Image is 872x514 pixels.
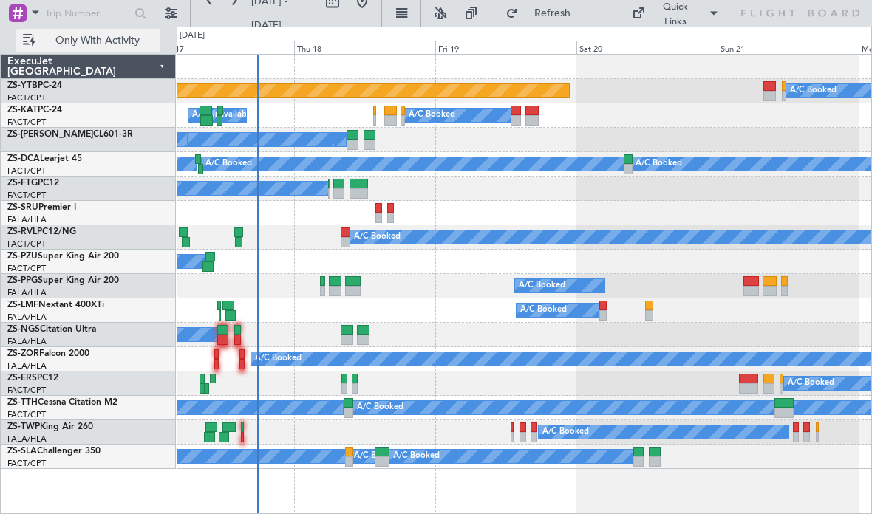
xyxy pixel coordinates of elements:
[521,8,583,18] span: Refresh
[7,349,39,358] span: ZS-ZOR
[7,165,46,177] a: FACT/CPT
[7,203,38,212] span: ZS-SRU
[7,154,82,163] a: ZS-DCALearjet 45
[7,409,46,420] a: FACT/CPT
[7,239,46,250] a: FACT/CPT
[7,117,46,128] a: FACT/CPT
[7,203,76,212] a: ZS-SRUPremier I
[576,41,718,54] div: Sat 20
[542,421,589,443] div: A/C Booked
[790,80,837,102] div: A/C Booked
[7,301,38,309] span: ZS-LMF
[7,227,37,236] span: ZS-RVL
[7,458,46,469] a: FACT/CPT
[7,214,47,225] a: FALA/HLA
[7,422,93,431] a: ZS-TWPKing Air 260
[7,81,62,90] a: ZS-YTBPC-24
[7,447,101,456] a: ZS-SLAChallenger 350
[205,153,252,175] div: A/C Booked
[624,1,726,25] button: Quick Links
[7,360,47,371] a: FALA/HLA
[7,374,37,383] span: ZS-ERS
[294,41,435,54] div: Thu 18
[7,422,40,431] span: ZS-TWP
[7,106,62,114] a: ZS-KATPC-24
[7,287,47,298] a: FALA/HLA
[7,130,133,139] a: ZS-[PERSON_NAME]CL601-3R
[45,2,130,24] input: Trip Number
[519,275,565,297] div: A/C Booked
[255,348,302,370] div: A/C Booked
[718,41,859,54] div: Sun 21
[354,226,401,248] div: A/C Booked
[7,106,38,114] span: ZS-KAT
[7,252,38,261] span: ZS-PZU
[7,154,40,163] span: ZS-DCA
[357,397,403,419] div: A/C Booked
[7,130,93,139] span: ZS-[PERSON_NAME]
[7,179,59,188] a: ZS-FTGPC12
[7,385,46,396] a: FACT/CPT
[7,325,96,334] a: ZS-NGSCitation Ultra
[636,153,682,175] div: A/C Booked
[7,434,47,445] a: FALA/HLA
[7,398,38,407] span: ZS-TTH
[7,276,38,285] span: ZS-PPG
[7,179,38,188] span: ZS-FTG
[153,41,294,54] div: Wed 17
[7,301,104,309] a: ZS-LMFNextant 400XTi
[788,372,834,394] div: A/C Booked
[7,252,119,261] a: ZS-PZUSuper King Air 200
[16,29,160,52] button: Only With Activity
[38,35,156,46] span: Only With Activity
[7,92,46,103] a: FACT/CPT
[7,374,58,383] a: ZS-ERSPC12
[180,30,205,42] div: [DATE]
[7,227,76,236] a: ZS-RVLPC12/NG
[435,41,576,54] div: Fri 19
[7,447,37,456] span: ZS-SLA
[192,104,253,126] div: A/C Unavailable
[520,299,567,321] div: A/C Booked
[7,190,46,201] a: FACT/CPT
[7,263,46,274] a: FACT/CPT
[7,81,38,90] span: ZS-YTB
[7,276,119,285] a: ZS-PPGSuper King Air 200
[7,398,117,407] a: ZS-TTHCessna Citation M2
[7,325,40,334] span: ZS-NGS
[7,349,89,358] a: ZS-ZORFalcon 2000
[354,445,401,467] div: A/C Booked
[393,445,440,467] div: A/C Booked
[7,312,47,323] a: FALA/HLA
[409,104,455,126] div: A/C Booked
[499,1,587,25] button: Refresh
[7,336,47,347] a: FALA/HLA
